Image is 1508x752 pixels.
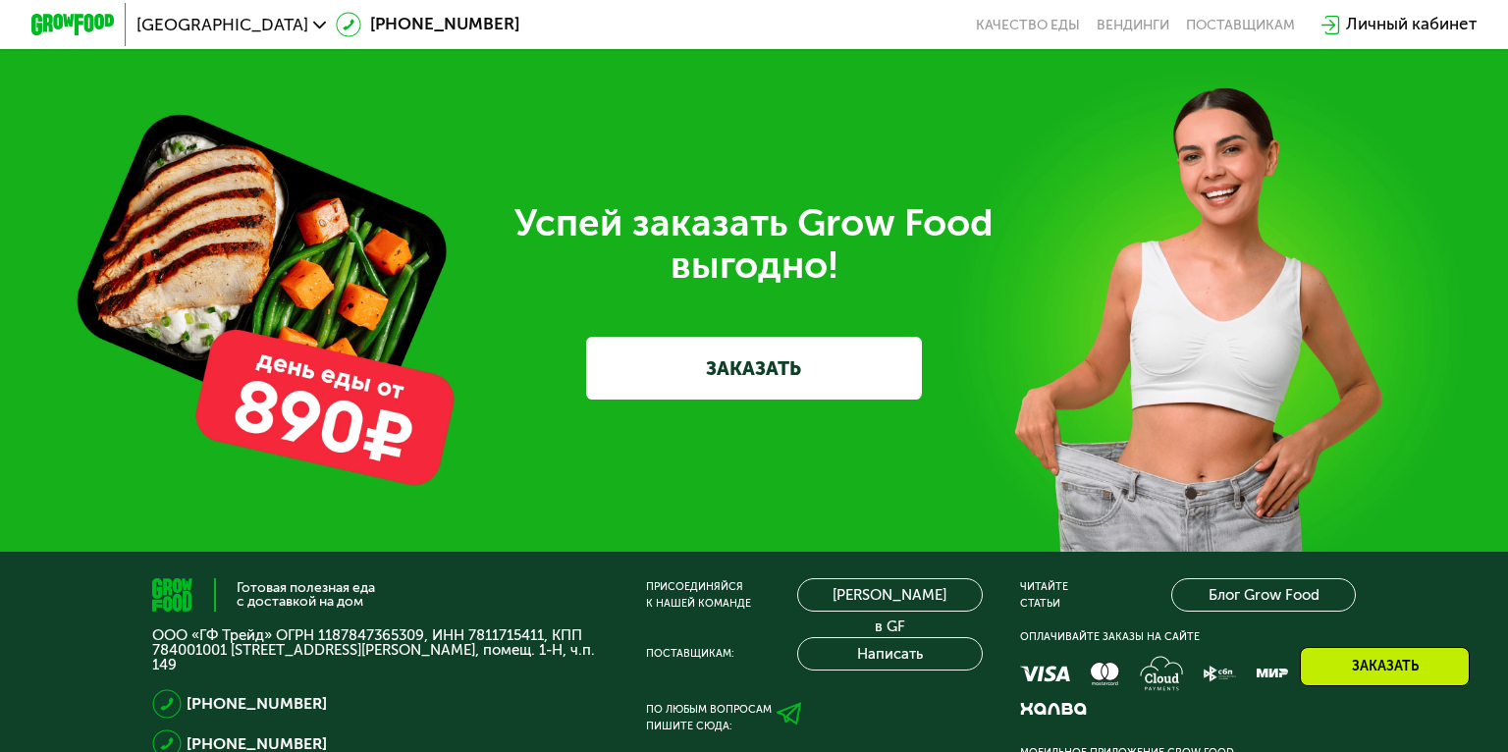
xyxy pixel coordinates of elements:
[1171,578,1356,612] a: Блог Grow Food
[237,581,375,609] div: Готовая полезная еда с доставкой на дом
[976,17,1080,33] a: Качество еды
[646,701,772,734] div: По любым вопросам пишите сюда:
[646,578,751,612] div: Присоединяйся к нашей команде
[1020,628,1356,645] div: Оплачивайте заказы на сайте
[152,628,609,672] p: ООО «ГФ Трейд» ОГРН 1187847365309, ИНН 7811715411, КПП 784001001 [STREET_ADDRESS][PERSON_NAME], п...
[1346,12,1477,37] div: Личный кабинет
[586,337,921,400] a: ЗАКАЗАТЬ
[1020,578,1068,612] div: Читайте статьи
[1097,17,1169,33] a: Вендинги
[646,645,734,662] div: Поставщикам:
[1186,17,1295,33] div: поставщикам
[187,691,327,717] a: [PHONE_NUMBER]
[797,578,982,612] a: [PERSON_NAME] в GF
[168,202,1341,286] div: Успей заказать Grow Food выгодно!
[1300,647,1470,686] div: Заказать
[136,17,308,33] span: [GEOGRAPHIC_DATA]
[336,12,518,37] a: [PHONE_NUMBER]
[797,637,982,671] button: Написать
